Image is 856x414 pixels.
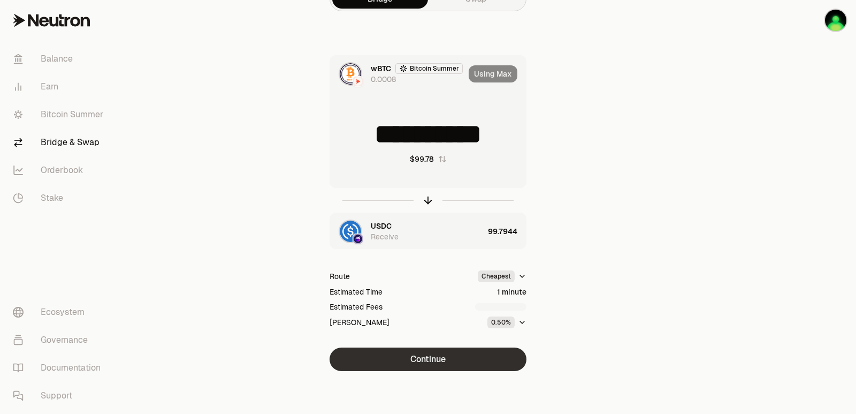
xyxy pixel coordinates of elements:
[4,73,116,101] a: Earn
[354,235,362,243] img: Osmosis Logo
[478,270,526,282] button: Cheapest
[4,129,116,156] a: Bridge & Swap
[410,154,434,164] div: $99.78
[4,354,116,382] a: Documentation
[371,74,396,85] div: 0.0008
[330,317,389,328] div: [PERSON_NAME]
[497,287,526,297] div: 1 minute
[340,63,361,85] img: wBTC Logo
[4,184,116,212] a: Stake
[330,271,350,282] div: Route
[410,154,447,164] button: $99.78
[330,302,383,312] div: Estimated Fees
[371,231,399,242] div: Receive
[478,270,515,282] div: Cheapest
[354,77,362,86] img: Neutron Logo
[371,63,391,74] span: wBTC
[487,317,515,328] div: 0.50%
[330,287,383,297] div: Estimated Time
[4,298,116,326] a: Ecosystem
[488,213,526,250] div: 99.7944
[330,213,526,250] button: USDC LogoOsmosis LogoOsmosis LogoUSDCReceive99.7944
[4,45,116,73] a: Balance
[4,382,116,410] a: Support
[371,221,392,231] span: USDC
[340,221,361,242] img: USDC Logo
[395,63,463,74] button: Bitcoin Summer
[4,156,116,184] a: Orderbook
[4,326,116,354] a: Governance
[330,56,464,92] div: wBTC LogoNeutron LogoNeutron LogowBTCBitcoin Summer0.0008
[4,101,116,129] a: Bitcoin Summer
[330,348,526,371] button: Continue
[487,317,526,328] button: 0.50%
[825,10,846,31] img: sandy mercy
[330,213,484,250] div: USDC LogoOsmosis LogoOsmosis LogoUSDCReceive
